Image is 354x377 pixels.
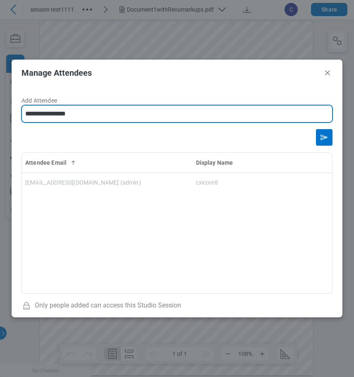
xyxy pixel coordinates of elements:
button: Send email invitation [316,129,332,146]
div: Attendee Email [25,158,189,167]
div: Only people added can access this Studio Session [22,300,332,311]
td: cxicore8 [193,173,301,192]
div: Display Name [196,158,298,167]
label: Add Attendee [22,97,332,132]
input: Add Attendee [22,106,332,122]
table: bb-data-table [22,153,332,192]
form: form [22,96,332,146]
td: [EMAIL_ADDRESS][DOMAIN_NAME] (admin) [22,173,193,192]
h2: Manage Attendees [22,68,319,77]
button: Close [323,68,332,78]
